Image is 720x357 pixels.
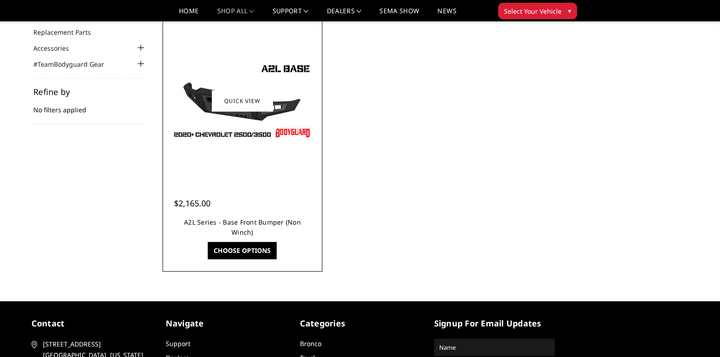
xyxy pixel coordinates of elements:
a: A2L Series - Base Front Bumper (Non Winch) [184,218,301,236]
a: Support [273,8,309,21]
a: A2L Series - Base Front Bumper (Non Winch) A2L Series - Base Front Bumper (Non Winch) [165,23,320,178]
span: $2,165.00 [174,198,210,209]
iframe: Chat Widget [674,313,720,357]
input: Name [436,340,553,355]
button: Select Your Vehicle [498,3,577,19]
a: Bronco [300,339,321,348]
h5: contact [32,317,152,330]
a: Choose Options [208,242,277,259]
a: Support [166,339,190,348]
a: Replacement Parts [33,27,102,37]
span: ▾ [568,6,571,16]
a: News [437,8,456,21]
h5: Refine by [33,88,147,96]
h5: Categories [300,317,420,330]
a: Dealers [327,8,362,21]
span: Select Your Vehicle [504,6,562,16]
div: No filters applied [33,88,147,124]
h5: Navigate [166,317,286,330]
a: SEMA Show [379,8,419,21]
h5: signup for email updates [434,317,555,330]
a: #TeamBodyguard Gear [33,59,116,69]
a: Accessories [33,43,80,53]
a: shop all [217,8,254,21]
img: A2L Series - Base Front Bumper (Non Winch) [169,60,315,142]
a: Quick view [212,90,273,111]
a: Home [179,8,199,21]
